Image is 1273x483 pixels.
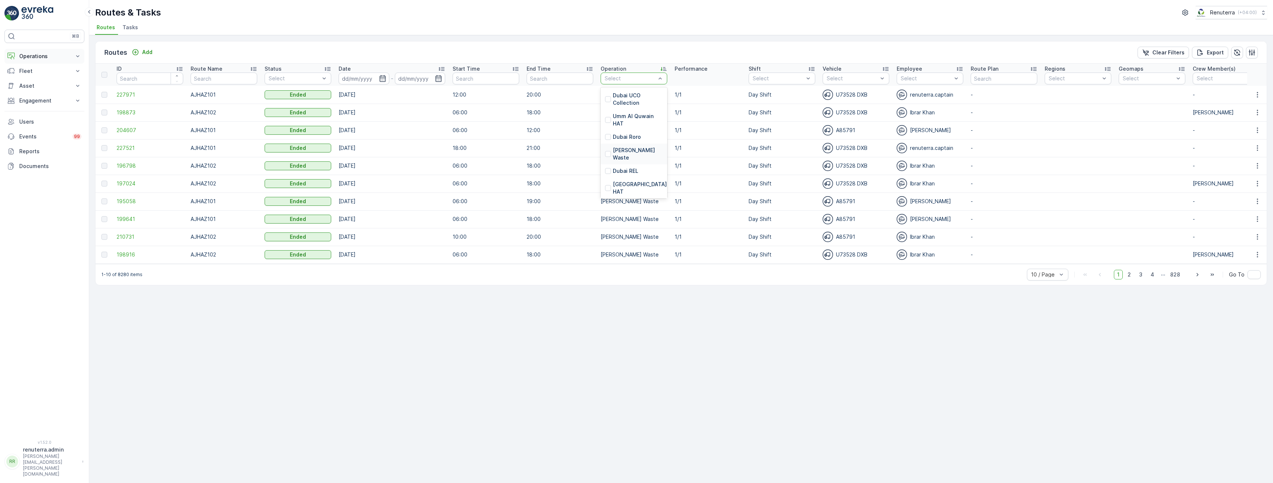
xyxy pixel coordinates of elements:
[675,127,741,134] p: 1/1
[897,65,922,73] p: Employee
[117,144,183,152] a: 227521
[1167,270,1183,279] span: 828
[1193,65,1236,73] p: Crew Member(s)
[971,127,1037,134] p: -
[19,118,81,125] p: Users
[823,143,833,153] img: svg%3e
[290,127,306,134] p: Ended
[749,198,815,205] p: Day Shift
[191,91,257,98] p: AJHAZ101
[265,126,331,135] button: Ended
[453,65,480,73] p: Start Time
[19,133,68,140] p: Events
[453,233,519,241] p: 10:00
[527,127,593,134] p: 12:00
[675,109,741,116] p: 1/1
[1193,144,1259,152] p: -
[1196,6,1267,19] button: Renuterra(+04:00)
[897,143,963,153] div: renuterra.captain
[1049,75,1100,82] p: Select
[290,233,306,241] p: Ended
[117,73,183,84] input: Search
[453,198,519,205] p: 06:00
[265,90,331,99] button: Ended
[101,216,107,222] div: Toggle Row Selected
[290,215,306,223] p: Ended
[675,251,741,258] p: 1/1
[117,251,183,258] a: 198916
[605,75,656,82] p: Select
[453,215,519,223] p: 06:00
[749,233,815,241] p: Day Shift
[1193,251,1234,258] p: [PERSON_NAME]
[122,24,138,31] span: Tasks
[117,198,183,205] a: 195058
[823,161,889,171] div: U73528 DXB
[749,180,815,187] p: Day Shift
[117,127,183,134] a: 204607
[265,250,331,259] button: Ended
[675,233,741,241] p: 1/1
[613,133,641,141] p: Dubai Roro
[749,91,815,98] p: Day Shift
[72,33,79,39] p: ⌘B
[1147,270,1158,279] span: 4
[101,272,142,278] p: 1-10 of 8280 items
[675,65,708,73] p: Performance
[4,446,84,477] button: RRrenuterra.admin[PERSON_NAME][EMAIL_ADDRESS][PERSON_NAME][DOMAIN_NAME]
[1136,270,1146,279] span: 3
[1197,75,1248,82] p: Select
[1196,9,1207,17] img: Screenshot_2024-07-26_at_13.33.01.png
[971,91,1037,98] p: -
[335,86,449,104] td: [DATE]
[675,91,741,98] p: 1/1
[1193,215,1259,223] p: -
[4,49,84,64] button: Operations
[74,134,80,140] p: 99
[265,232,331,241] button: Ended
[1210,9,1235,16] p: Renuterra
[4,64,84,78] button: Fleet
[971,251,1037,258] p: -
[453,180,519,187] p: 06:00
[527,215,593,223] p: 18:00
[117,180,183,187] a: 197024
[4,78,84,93] button: Asset
[823,178,889,189] div: U73528 DXB
[101,110,107,115] div: Toggle Row Selected
[897,214,963,224] div: [PERSON_NAME]
[897,196,963,207] div: [PERSON_NAME]
[19,97,70,104] p: Engagement
[4,93,84,108] button: Engagement
[971,198,1037,205] p: -
[290,198,306,205] p: Ended
[897,161,907,171] img: svg%3e
[601,198,667,205] p: [PERSON_NAME] Waste
[675,198,741,205] p: 1/1
[675,215,741,223] p: 1/1
[613,167,638,175] p: Dubai REL
[749,162,815,170] p: Day Shift
[675,162,741,170] p: 1/1
[823,107,833,118] img: svg%3e
[290,91,306,98] p: Ended
[601,251,667,258] p: [PERSON_NAME] Waste
[335,192,449,210] td: [DATE]
[613,147,663,161] p: [PERSON_NAME] Waste
[97,24,115,31] span: Routes
[1114,270,1123,279] span: 1
[117,233,183,241] a: 210731
[823,125,833,135] img: svg%3e
[1193,162,1259,170] p: -
[117,215,183,223] span: 199641
[749,251,815,258] p: Day Shift
[971,65,998,73] p: Route Plan
[897,232,907,242] img: svg%3e
[4,129,84,144] a: Events99
[335,175,449,192] td: [DATE]
[265,65,282,73] p: Status
[971,73,1037,84] input: Search
[453,109,519,116] p: 06:00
